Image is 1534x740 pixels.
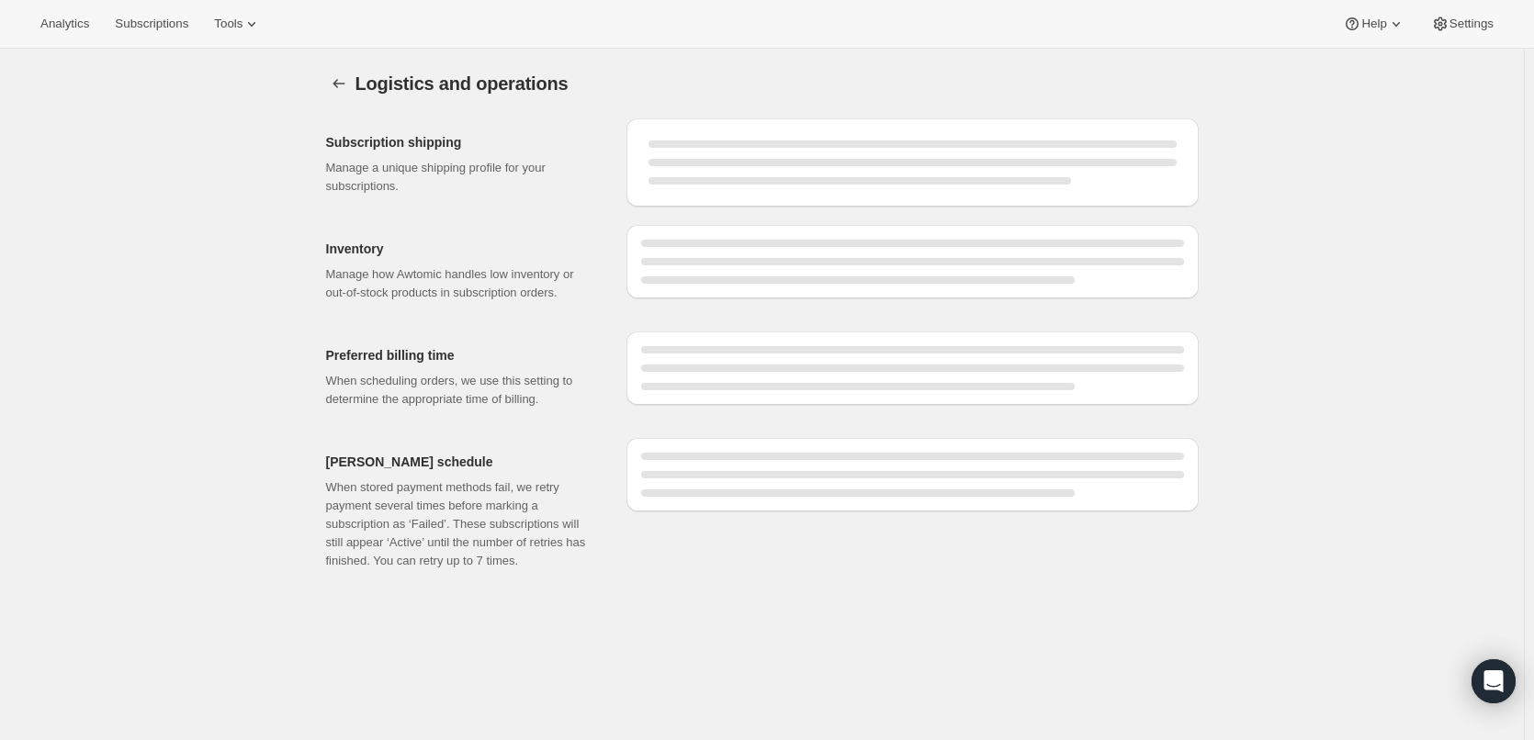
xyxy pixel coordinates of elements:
p: When stored payment methods fail, we retry payment several times before marking a subscription as... [326,478,597,570]
h2: Inventory [326,240,597,258]
p: Manage a unique shipping profile for your subscriptions. [326,159,597,196]
button: Tools [203,11,272,37]
span: Analytics [40,17,89,31]
span: Logistics and operations [355,73,569,94]
p: When scheduling orders, we use this setting to determine the appropriate time of billing. [326,372,597,409]
span: Tools [214,17,243,31]
h2: [PERSON_NAME] schedule [326,453,597,471]
span: Help [1361,17,1386,31]
p: Manage how Awtomic handles low inventory or out-of-stock products in subscription orders. [326,265,597,302]
span: Settings [1449,17,1494,31]
button: Settings [326,71,352,96]
h2: Preferred billing time [326,346,597,364]
div: Open Intercom Messenger [1472,659,1516,703]
button: Analytics [29,11,100,37]
button: Help [1332,11,1416,37]
button: Settings [1420,11,1505,37]
span: Subscriptions [115,17,188,31]
button: Subscriptions [104,11,199,37]
h2: Subscription shipping [326,133,597,151]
